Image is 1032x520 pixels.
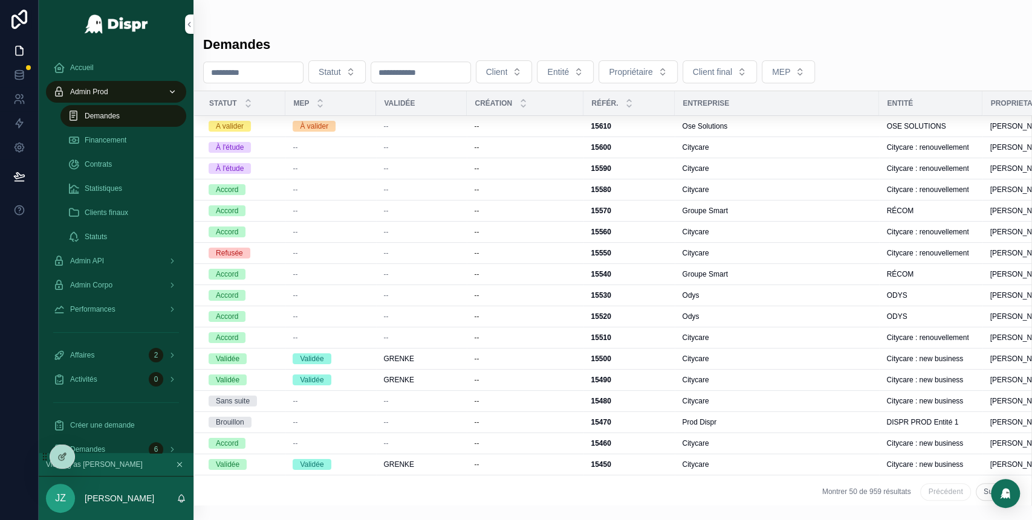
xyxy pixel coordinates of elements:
a: Sans suite [209,396,278,406]
a: 15590 [591,164,667,173]
p: -- [474,438,479,448]
a: Citycare : renouvellement [886,227,975,237]
p: -- [474,269,479,279]
a: -- [293,248,369,258]
a: -- [383,290,459,300]
span: GRENKE [383,375,414,385]
div: Brouillon [216,417,244,428]
span: Entité [547,66,569,78]
span: Citycare : new business [886,375,963,385]
span: Activités [70,374,97,384]
a: À l'étude [209,142,278,153]
a: A valider [209,121,278,132]
a: Citycare [682,143,872,152]
a: Demandes [60,105,186,127]
a: 15550 [591,248,667,258]
a: À valider [293,121,369,132]
span: Citycare [682,227,709,237]
span: Client [486,66,508,78]
div: Validée [216,374,239,385]
a: Citycare [682,185,872,194]
a: 15600 [591,143,667,152]
strong: 15510 [591,333,611,342]
a: Prod Dispr [682,417,872,427]
a: -- [293,333,369,342]
a: Citycare [682,333,872,342]
span: Groupe Smart [682,206,727,216]
a: Citycare : new business [886,354,975,364]
a: -- [474,164,576,173]
a: -- [474,354,576,364]
a: Groupe Smart [682,269,872,279]
a: -- [293,185,369,194]
strong: 15530 [591,291,611,300]
strong: 15520 [591,312,611,321]
a: Citycare : new business [886,438,975,448]
span: -- [293,333,297,342]
p: -- [474,396,479,406]
span: -- [383,185,388,194]
p: -- [474,227,479,237]
a: -- [474,312,576,321]
a: Admin API [46,250,186,272]
strong: 15550 [591,249,611,257]
a: -- [383,396,459,406]
span: Statut [319,66,341,78]
a: -- [383,185,459,194]
div: Accord [216,269,238,280]
strong: 15540 [591,270,611,278]
span: RÉCOM [886,206,914,216]
p: -- [474,164,479,173]
span: Citycare : renouvellement [886,227,969,237]
span: -- [293,206,297,216]
span: -- [383,333,388,342]
a: -- [383,438,459,448]
a: 15520 [591,312,667,321]
a: Citycare [682,227,872,237]
div: Accord [216,332,238,343]
span: Citycare [682,396,709,406]
a: Ose Solutions [682,121,872,131]
a: -- [293,143,369,152]
a: Citycare [682,354,872,364]
span: Performances [70,304,115,314]
a: 15470 [591,417,667,427]
span: Statistiques [85,184,122,193]
span: Odys [682,290,699,300]
span: Client final [693,66,732,78]
img: App logo [84,14,149,34]
strong: 15480 [591,397,611,405]
span: ODYS [886,312,907,321]
div: Accord [216,438,238,449]
a: -- [383,121,459,131]
a: -- [383,312,459,321]
span: Propriétaire [609,66,652,78]
a: -- [474,333,576,342]
span: MEP [772,66,790,78]
a: Admin Corpo [46,274,186,296]
div: Accord [216,311,238,322]
a: -- [383,269,459,279]
a: -- [474,143,576,152]
strong: 15500 [591,355,611,363]
span: -- [383,417,388,427]
a: 15510 [591,333,667,342]
a: Créer une demande [46,414,186,436]
strong: 15490 [591,376,611,384]
div: A valider [216,121,244,132]
a: Accord [209,438,278,449]
a: Citycare : renouvellement [886,164,975,173]
span: Citycare [682,248,709,258]
strong: 15570 [591,207,611,215]
p: -- [474,333,479,342]
a: À l'étude [209,163,278,174]
span: Citycare : renouvellement [886,333,969,342]
p: -- [474,417,479,427]
a: -- [383,143,459,152]
button: Select Button [308,60,366,83]
a: Accord [209,184,278,195]
div: 0 [149,372,163,387]
div: Accord [216,290,238,301]
span: Citycare [682,164,709,173]
p: -- [474,185,479,194]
